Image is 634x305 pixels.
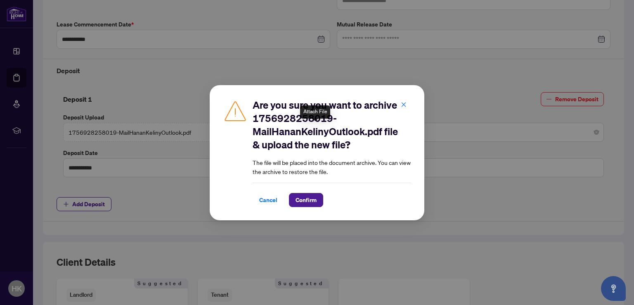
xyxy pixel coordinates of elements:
[259,193,277,207] span: Cancel
[401,101,407,107] span: close
[296,193,317,207] span: Confirm
[300,105,330,119] div: Attach File
[253,98,411,207] div: The file will be placed into the document archive. You can view the archive to restore the file.
[253,193,284,207] button: Cancel
[601,276,626,301] button: Open asap
[289,193,323,207] button: Confirm
[223,98,248,123] img: Caution Icon
[253,98,411,151] h2: Are you sure you want to archive 1756928258019-MailHananKelinyOutlook.pdf file & upload the new f...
